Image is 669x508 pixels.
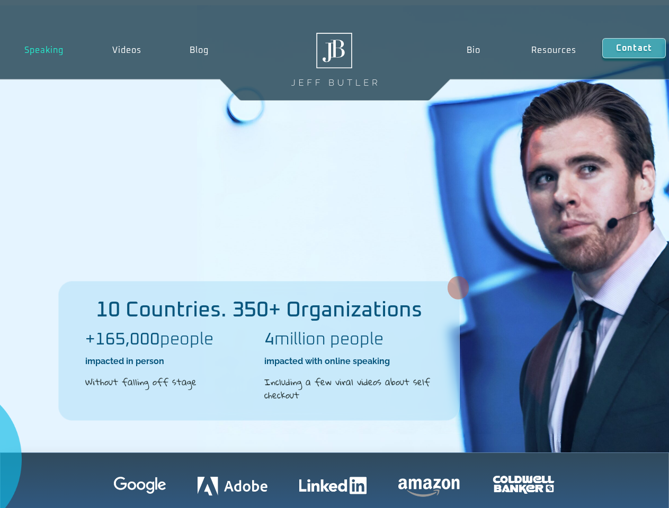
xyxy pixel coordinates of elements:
[506,38,602,62] a: Resources
[59,300,459,321] h2: 10 Countries. 350+ Organizations
[264,331,433,348] h2: million people
[441,38,506,62] a: Bio
[616,44,652,52] span: Contact
[602,38,666,58] a: Contact
[85,331,254,348] h2: people
[85,375,254,389] h2: Without falling off stage
[85,356,254,367] h2: impacted in person
[264,356,433,367] h2: impacted with online speaking
[85,331,160,348] b: +165,000
[264,375,433,402] h2: Including a few viral videos about self checkout
[165,38,233,62] a: Blog
[264,331,274,348] b: 4
[88,38,166,62] a: Videos
[441,38,602,62] nav: Menu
